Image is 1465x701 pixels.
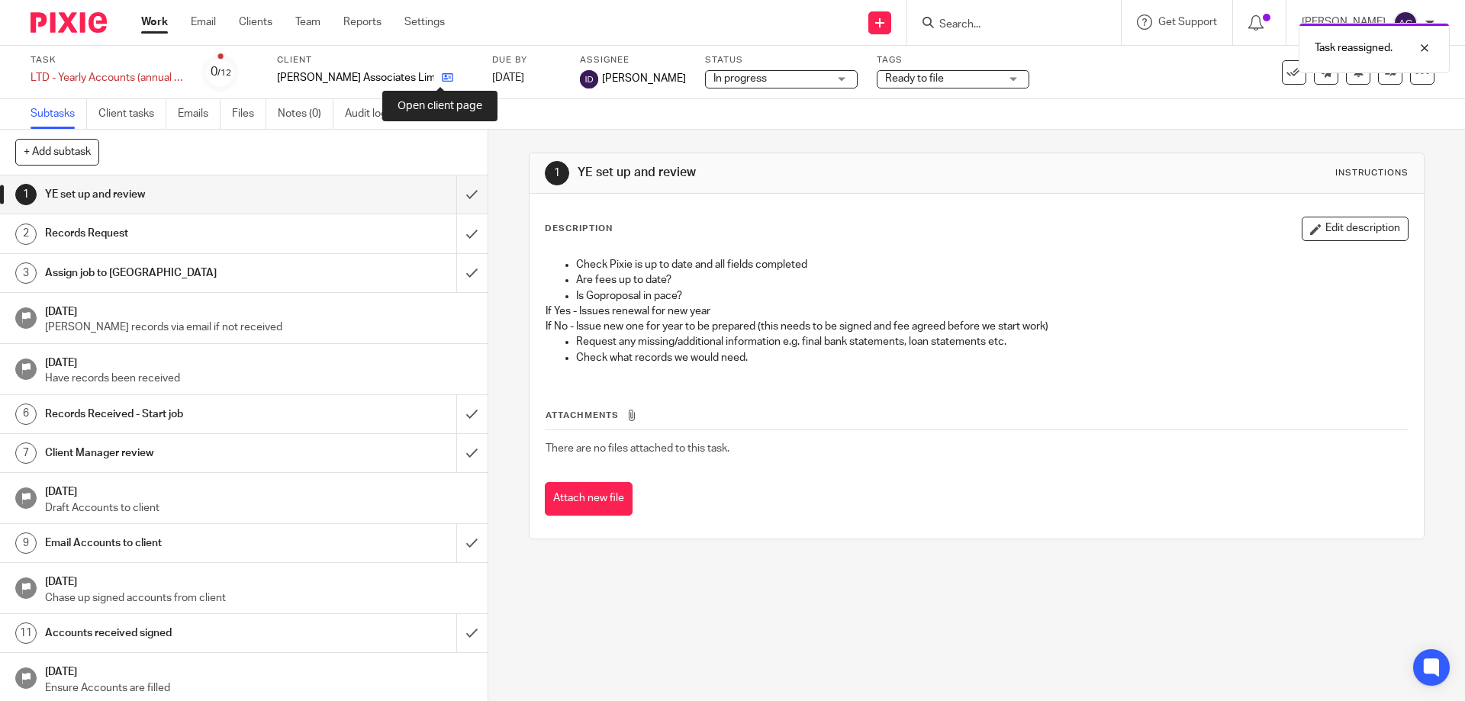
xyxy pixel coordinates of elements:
h1: [DATE] [45,571,472,590]
button: Attach new file [545,482,633,516]
h1: Accounts received signed [45,622,309,645]
a: Emails [178,99,221,129]
a: Client tasks [98,99,166,129]
h1: Assign job to [GEOGRAPHIC_DATA] [45,262,309,285]
label: Due by [492,54,561,66]
p: Have records been received [45,371,472,386]
a: Reports [343,14,382,30]
div: LTD - Yearly Accounts (annual job) [31,70,183,85]
h1: YE set up and review [578,165,1009,181]
h1: [DATE] [45,661,472,680]
p: Ensure Accounts are filled [45,680,472,696]
label: Task [31,54,183,66]
img: svg%3E [1393,11,1418,35]
div: Instructions [1335,167,1409,179]
a: Email [191,14,216,30]
button: Edit description [1302,217,1409,241]
h1: Records Received - Start job [45,403,309,426]
div: 3 [15,262,37,284]
p: [PERSON_NAME] records via email if not received [45,320,472,335]
div: 2 [15,223,37,245]
a: Audit logs [345,99,404,129]
h1: Records Request [45,222,309,245]
a: Subtasks [31,99,87,129]
a: Files [232,99,266,129]
a: Work [141,14,168,30]
div: 9 [15,532,37,554]
label: Client [277,54,473,66]
a: Clients [239,14,272,30]
a: Notes (0) [278,99,333,129]
p: Task reassigned. [1315,40,1393,56]
span: There are no files attached to this task. [546,443,729,454]
p: If No - Issue new one for year to be prepared (this needs to be signed and fee agreed before we s... [546,319,1407,334]
div: 1 [15,184,37,205]
p: Are fees up to date? [576,272,1407,288]
div: 7 [15,442,37,464]
p: Check Pixie is up to date and all fields completed [576,257,1407,272]
h1: [DATE] [45,481,472,500]
p: Check what records we would need. [576,350,1407,365]
h1: YE set up and review [45,183,309,206]
div: 6 [15,404,37,425]
span: In progress [713,73,767,84]
span: [DATE] [492,72,524,83]
p: [PERSON_NAME] Associates Limited [277,70,434,85]
div: 0 [211,63,231,81]
span: Attachments [546,411,619,420]
button: + Add subtask [15,139,99,165]
p: Is Goproposal in pace? [576,288,1407,304]
div: 11 [15,622,37,644]
p: Description [545,223,613,235]
h1: [DATE] [45,301,472,320]
p: Draft Accounts to client [45,500,472,516]
h1: Email Accounts to client [45,532,309,555]
h1: [DATE] [45,352,472,371]
img: svg%3E [580,70,598,88]
label: Assignee [580,54,686,66]
label: Status [705,54,858,66]
a: Team [295,14,320,30]
div: 1 [545,161,569,185]
img: Pixie [31,12,107,33]
small: /12 [217,69,231,77]
p: If Yes - Issues renewal for new year [546,304,1407,319]
h1: Client Manager review [45,442,309,465]
a: Settings [404,14,445,30]
span: [PERSON_NAME] [602,71,686,86]
p: Chase up signed accounts from client [45,590,472,606]
p: Request any missing/additional information e.g. final bank statements, loan statements etc. [576,334,1407,349]
span: Ready to file [885,73,944,84]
